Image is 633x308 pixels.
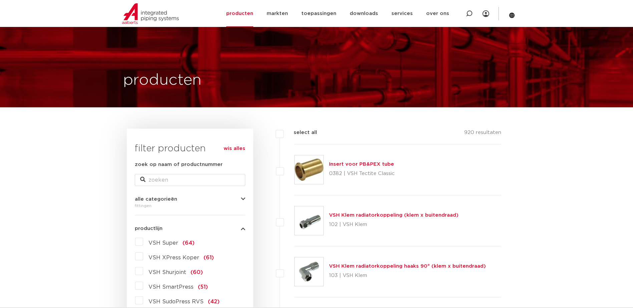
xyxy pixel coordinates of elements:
span: alle categorieën [135,197,177,202]
label: zoek op naam of productnummer [135,161,223,169]
span: VSH Shurjoint [148,270,186,275]
a: wis alles [224,145,245,153]
p: 0382 | VSH Tectite Classic [329,168,395,179]
span: (64) [183,240,195,246]
button: alle categorieën [135,197,245,202]
p: 103 | VSH Klem [329,270,486,281]
span: (42) [208,299,220,304]
span: VSH SmartPress [148,284,194,290]
span: VSH XPress Koper [148,255,199,260]
img: Thumbnail for VSH Klem radiatorkoppeling (klem x buitendraad) [295,206,323,235]
input: zoeken [135,174,245,186]
span: (60) [191,270,203,275]
a: Insert voor PB&PEX tube [329,162,394,167]
span: VSH SudoPress RVS [148,299,204,304]
label: select all [284,129,317,137]
div: fittingen [135,202,245,210]
span: VSH Super [148,240,178,246]
a: VSH Klem radiatorkoppeling haaks 90° (klem x buitendraad) [329,264,486,269]
h1: producten [123,70,202,91]
h3: filter producten [135,142,245,155]
span: productlijn [135,226,163,231]
img: Thumbnail for VSH Klem radiatorkoppeling haaks 90° (klem x buitendraad) [295,257,323,286]
a: VSH Klem radiatorkoppeling (klem x buitendraad) [329,213,458,218]
span: (51) [198,284,208,290]
img: Thumbnail for Insert voor PB&PEX tube [295,155,323,184]
button: productlijn [135,226,245,231]
p: 920 resultaten [464,129,501,139]
p: 102 | VSH Klem [329,219,458,230]
span: (61) [204,255,214,260]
